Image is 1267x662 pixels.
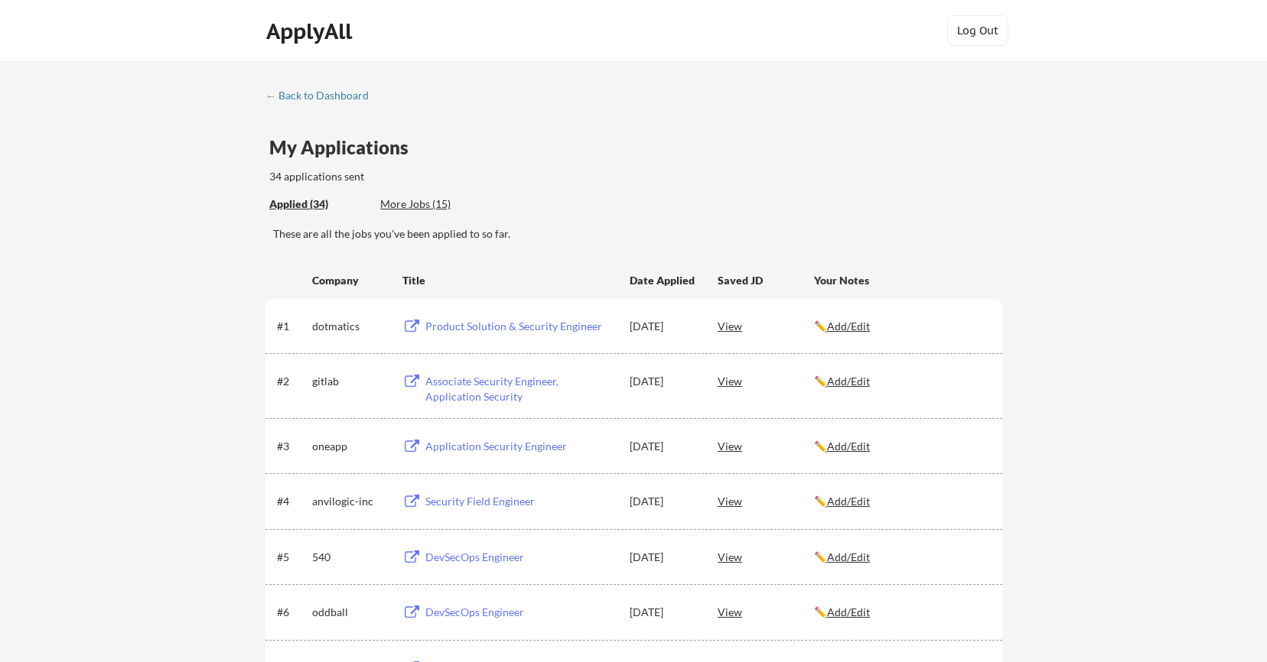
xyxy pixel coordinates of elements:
div: These are all the jobs you've been applied to so far. [269,196,369,213]
div: 34 applications sent [269,169,565,184]
div: DevSecOps Engineer [425,605,615,620]
div: 540 [312,550,389,565]
div: Associate Security Engineer, Application Security [425,374,615,404]
div: Title [402,273,615,288]
button: Log Out [947,15,1008,46]
div: #6 [277,605,307,620]
div: #3 [277,439,307,454]
div: View [718,543,814,570]
div: [DATE] [630,374,697,389]
div: Date Applied [630,273,697,288]
div: View [718,598,814,625]
div: ✏️ [814,319,989,334]
div: Security Field Engineer [425,494,615,509]
div: [DATE] [630,605,697,620]
a: ← Back to Dashboard [265,89,380,105]
div: oneapp [312,439,389,454]
div: These are job applications we think you'd be a good fit for, but couldn't apply you to automatica... [380,196,493,213]
div: More Jobs (15) [380,196,493,212]
div: Company [312,273,389,288]
div: [DATE] [630,494,697,509]
div: #4 [277,494,307,509]
div: Your Notes [814,273,989,288]
div: [DATE] [630,550,697,565]
div: ← Back to Dashboard [265,90,380,101]
div: View [718,312,814,339]
div: ApplyAll [266,18,357,44]
div: dotmatics [312,319,389,334]
div: Applied (34) [269,196,369,212]
div: DevSecOps Engineer [425,550,615,565]
u: Add/Edit [827,375,870,388]
div: Product Solution & Security Engineer [425,319,615,334]
div: [DATE] [630,319,697,334]
div: View [718,432,814,459]
div: #5 [277,550,307,565]
div: ✏️ [814,494,989,509]
div: ✏️ [814,605,989,620]
div: #2 [277,374,307,389]
div: These are all the jobs you've been applied to so far. [273,226,1002,242]
div: oddball [312,605,389,620]
div: ✏️ [814,550,989,565]
div: Saved JD [718,266,814,294]
u: Add/Edit [827,550,870,563]
div: View [718,487,814,514]
u: Add/Edit [827,605,870,618]
u: Add/Edit [827,440,870,453]
u: Add/Edit [827,320,870,333]
div: [DATE] [630,439,697,454]
div: View [718,367,814,394]
div: anvilogic-inc [312,494,389,509]
div: Application Security Engineer [425,439,615,454]
div: #1 [277,319,307,334]
div: ✏️ [814,374,989,389]
u: Add/Edit [827,495,870,508]
div: gitlab [312,374,389,389]
div: My Applications [269,138,421,157]
div: ✏️ [814,439,989,454]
